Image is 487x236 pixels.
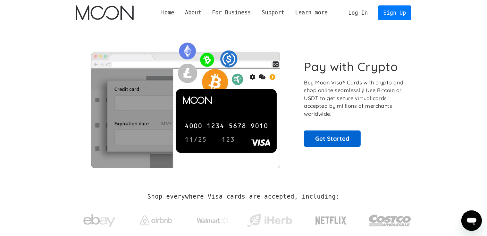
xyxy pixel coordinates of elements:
[185,9,201,17] div: About
[147,193,340,200] h2: Shop everywhere Visa cards are accepted, including:
[197,217,229,224] img: Walmart
[140,216,172,225] img: Airbnb
[180,9,206,17] div: About
[256,9,290,17] div: Support
[156,9,180,17] a: Home
[212,9,251,17] div: For Business
[262,9,284,17] div: Support
[76,38,295,168] img: Moon Cards let you spend your crypto anywhere Visa is accepted.
[246,206,293,232] a: iHerb
[369,202,412,236] a: Costco
[378,5,411,20] a: Sign Up
[189,210,237,228] a: Walmart
[343,6,373,20] a: Log In
[76,204,123,234] a: ebay
[315,213,347,229] img: Netflix
[369,208,412,232] img: Costco
[304,79,404,118] p: Buy Moon Visa® Cards with crypto and shop online seamlessly! Use Bitcoin or USDT to get secure vi...
[83,211,115,231] img: ebay
[207,9,256,17] div: For Business
[132,209,180,229] a: Airbnb
[290,9,333,17] div: Learn more
[304,59,398,74] h1: Pay with Crypto
[76,5,134,20] img: Moon Logo
[76,5,134,20] a: home
[302,206,360,232] a: Netflix
[246,212,293,229] img: iHerb
[295,9,328,17] div: Learn more
[461,210,482,231] iframe: Button to launch messaging window
[304,130,361,146] a: Get Started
